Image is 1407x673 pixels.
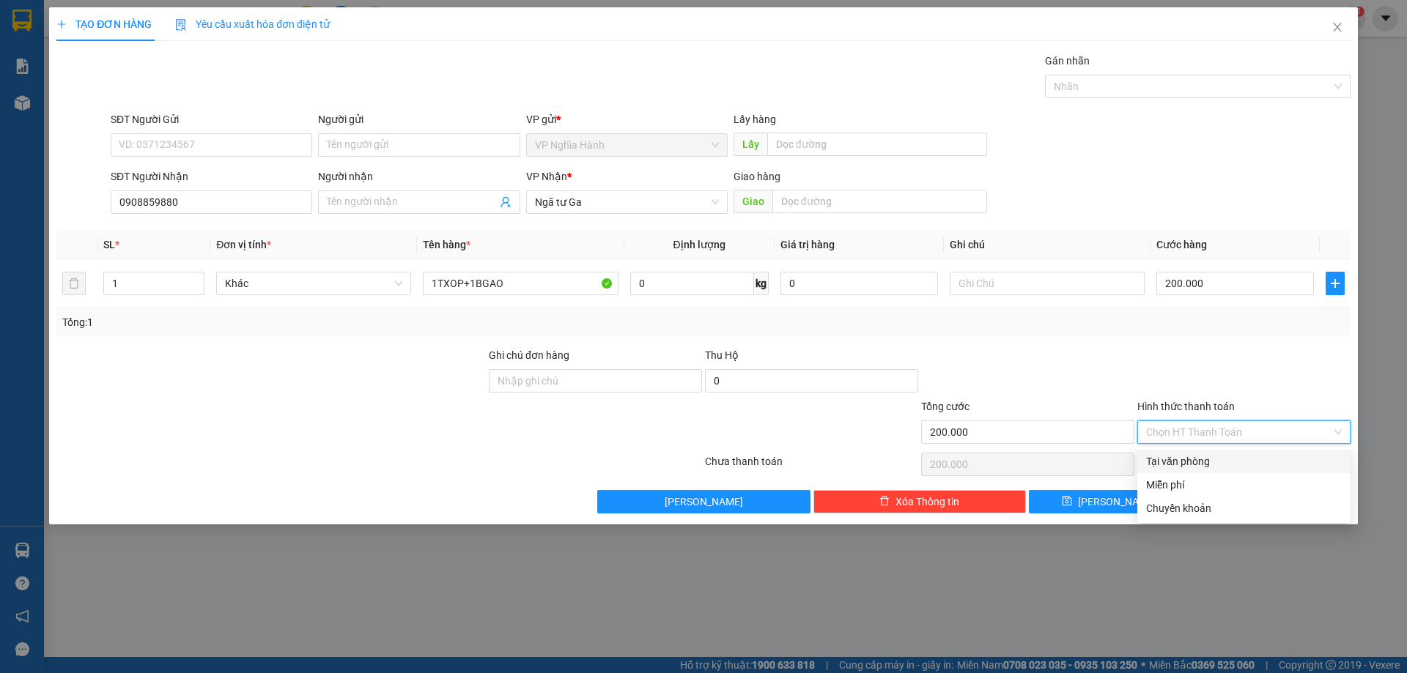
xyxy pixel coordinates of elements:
span: Định lượng [673,239,725,250]
span: 0913 910 487 [52,51,211,79]
button: Close [1317,7,1358,48]
div: Tổng: 1 [62,314,543,330]
span: Ngã tư Ga [535,191,719,213]
span: plus [1326,278,1344,289]
span: VP Nghĩa Hành [535,134,719,156]
span: Lấy [734,133,767,156]
span: Nhận: [6,104,210,118]
span: save [1062,496,1072,507]
span: close [1332,21,1343,33]
input: Ghi Chú [950,272,1145,295]
div: VP gửi [526,111,728,127]
img: logo [6,11,50,77]
span: Gửi: [6,84,27,98]
span: [PERSON_NAME] [665,494,743,510]
span: Yêu cầu xuất hóa đơn điện tử [175,18,330,30]
th: Ghi chú [944,231,1151,259]
label: Gán nhãn [1045,55,1090,67]
span: 0336035549 - [138,104,210,118]
input: Dọc đường [772,190,987,213]
span: Lấy hàng [734,114,776,125]
input: VD: Bàn, Ghế [423,272,618,295]
div: SĐT Người Gửi [111,111,312,127]
span: Giá trị hàng [780,239,835,250]
span: VP Nghĩa Hành - [27,84,113,98]
span: Giao [734,190,772,213]
span: SL [103,239,115,250]
span: Xóa Thông tin [895,494,959,510]
div: Người nhận [318,168,520,185]
strong: CÔNG TY CP BÌNH TÂM [52,8,199,49]
span: BX Miền Đông cũ - [37,104,210,118]
button: save[PERSON_NAME] [1029,490,1188,513]
span: Thu Hộ [705,349,739,361]
img: icon [175,19,187,31]
div: Tại văn phòng [1146,453,1342,469]
span: kg [754,272,769,295]
div: Chuyển khoản [1146,500,1342,516]
label: Ghi chú đơn hàng [489,349,569,361]
input: 0 [780,272,938,295]
button: plus [1326,272,1345,295]
button: deleteXóa Thông tin [813,490,1027,513]
span: VP Nghĩa Hành ĐT: [52,51,211,79]
input: Ghi chú đơn hàng [489,369,702,393]
span: Giao hàng [734,171,780,182]
span: delete [879,496,890,507]
span: Khác [225,272,402,294]
input: Dọc đường [767,133,987,156]
div: Người gửi [318,111,520,127]
button: [PERSON_NAME] [597,490,810,513]
span: plus [56,19,67,29]
span: Tên hàng [423,239,470,250]
div: SĐT Người Nhận [111,168,312,185]
span: Đơn vị tính [216,239,271,250]
span: TẠO ĐƠN HÀNG [56,18,152,30]
span: Tổng cước [921,401,970,412]
button: delete [62,272,86,295]
div: Miễn phí [1146,477,1342,493]
label: Hình thức thanh toán [1137,401,1235,412]
div: Chưa thanh toán [703,453,920,479]
span: Cước hàng [1156,239,1207,250]
span: VP Nhận [526,171,567,182]
span: [PERSON_NAME] [1078,494,1156,510]
span: user-add [500,196,512,208]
